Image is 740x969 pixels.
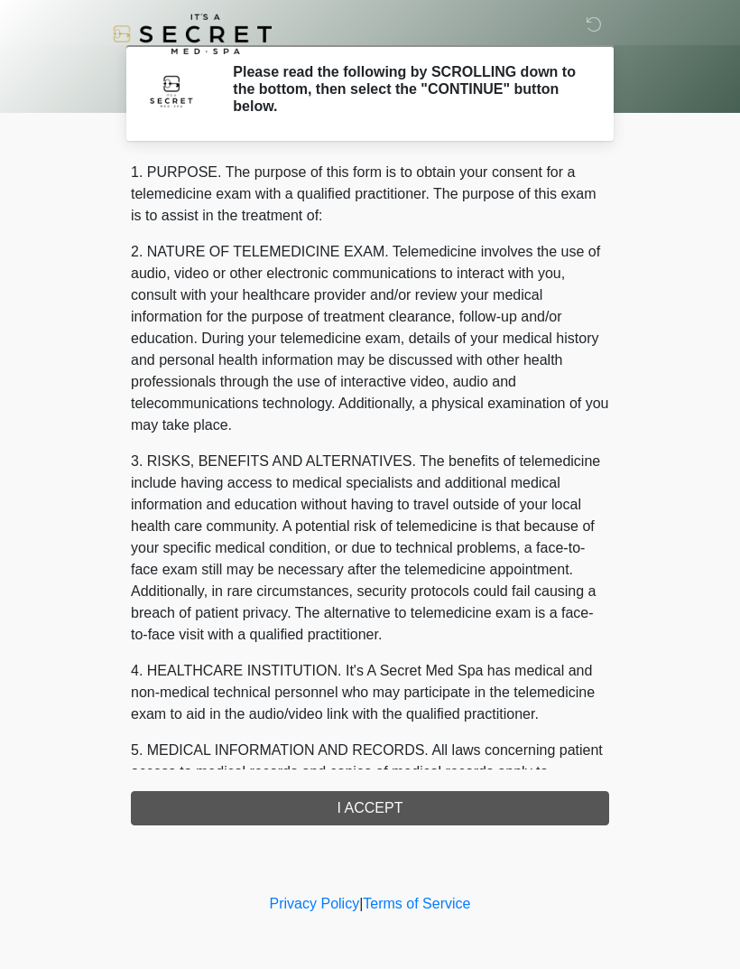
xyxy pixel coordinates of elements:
[131,451,609,646] p: 3. RISKS, BENEFITS AND ALTERNATIVES. The benefits of telemedicine include having access to medica...
[363,896,470,911] a: Terms of Service
[270,896,360,911] a: Privacy Policy
[131,162,609,227] p: 1. PURPOSE. The purpose of this form is to obtain your consent for a telemedicine exam with a qua...
[131,660,609,725] p: 4. HEALTHCARE INSTITUTION. It's A Secret Med Spa has medical and non-medical technical personnel ...
[131,740,609,848] p: 5. MEDICAL INFORMATION AND RECORDS. All laws concerning patient access to medical records and cop...
[144,63,199,117] img: Agent Avatar
[359,896,363,911] a: |
[233,63,582,116] h2: Please read the following by SCROLLING down to the bottom, then select the "CONTINUE" button below.
[131,241,609,436] p: 2. NATURE OF TELEMEDICINE EXAM. Telemedicine involves the use of audio, video or other electronic...
[113,14,272,54] img: It's A Secret Med Spa Logo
